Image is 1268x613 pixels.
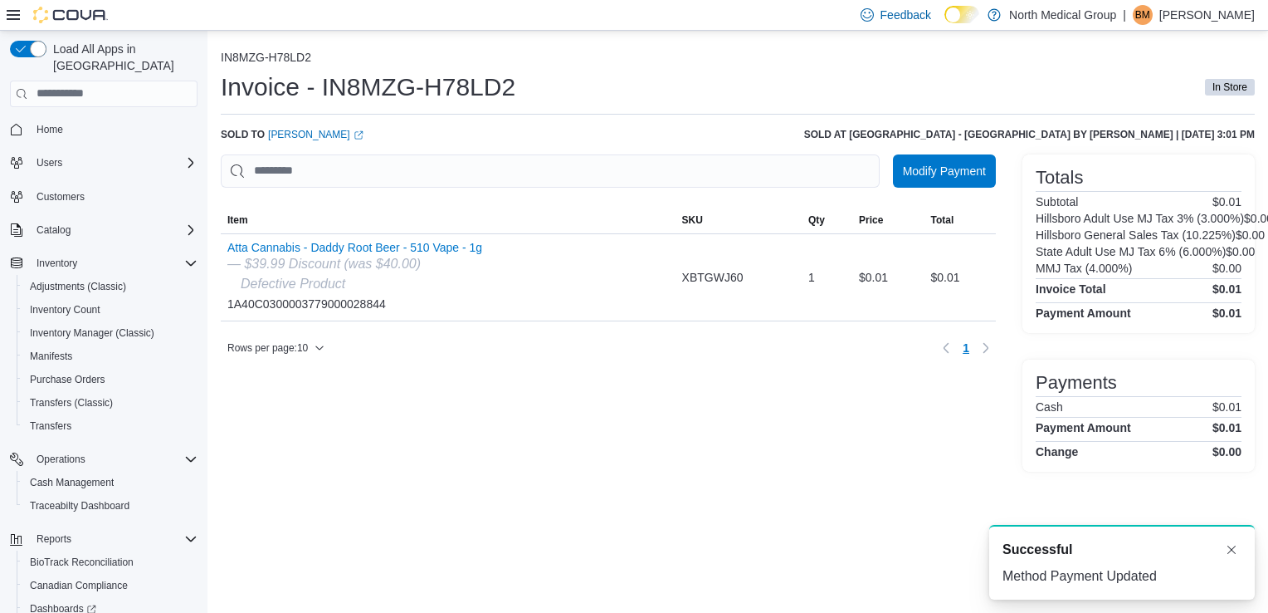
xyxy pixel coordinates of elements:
[227,341,308,355] span: Rows per page : 10
[17,345,204,368] button: Manifests
[23,552,140,572] a: BioTrack Reconciliation
[23,496,198,516] span: Traceabilty Dashboard
[23,277,133,297] a: Adjustments (Classic)
[37,532,71,546] span: Reports
[924,207,996,233] button: Total
[1036,168,1083,188] h3: Totals
[30,350,72,363] span: Manifests
[1036,373,1117,393] h3: Payments
[1212,195,1241,208] p: $0.01
[23,370,198,390] span: Purchase Orders
[1036,421,1131,434] h4: Payment Amount
[30,373,105,386] span: Purchase Orders
[23,323,161,343] a: Inventory Manager (Classic)
[944,6,979,23] input: Dark Mode
[23,393,198,413] span: Transfers (Classic)
[30,120,70,140] a: Home
[1002,566,1241,586] div: Method Payment Updated
[802,207,852,233] button: Qty
[221,128,363,141] div: Sold to
[37,190,85,204] span: Customers
[1009,5,1116,25] p: North Medical Group
[30,253,198,273] span: Inventory
[221,207,675,233] button: Item
[1159,5,1255,25] p: [PERSON_NAME]
[30,476,114,489] span: Cash Management
[17,494,204,517] button: Traceabilty Dashboard
[1212,445,1241,459] h4: $0.00
[30,499,129,512] span: Traceabilty Dashboard
[17,368,204,391] button: Purchase Orders
[1135,5,1150,25] span: BM
[17,321,204,345] button: Inventory Manager (Classic)
[1212,306,1241,320] h4: $0.01
[1133,5,1153,25] div: Brendan Mccutchen
[23,323,198,343] span: Inventory Manager (Classic)
[30,529,198,549] span: Reports
[17,391,204,414] button: Transfers (Classic)
[30,449,198,469] span: Operations
[37,257,77,270] span: Inventory
[221,51,1255,67] nav: An example of EuiBreadcrumbs
[852,261,924,294] div: $0.01
[903,163,986,179] span: Modify Payment
[936,335,996,361] nav: Pagination for table: MemoryTable from EuiInMemoryTable
[30,449,92,469] button: Operations
[1036,282,1106,296] h4: Invoice Total
[23,300,198,320] span: Inventory Count
[3,448,204,471] button: Operations
[924,261,996,294] div: $0.01
[23,277,198,297] span: Adjustments (Classic)
[1002,540,1241,560] div: Notification
[1205,79,1255,96] span: In Store
[23,576,134,596] a: Canadian Compliance
[1212,262,1241,275] p: $0.00
[682,267,744,287] span: XBTGWJ60
[17,275,204,298] button: Adjustments (Classic)
[23,576,198,596] span: Canadian Compliance
[30,220,77,240] button: Catalog
[30,153,69,173] button: Users
[227,241,482,314] div: 1A40C0300003779000028844
[268,128,363,141] a: [PERSON_NAME]External link
[17,414,204,438] button: Transfers
[1212,80,1247,95] span: In Store
[802,261,852,294] div: 1
[46,41,198,74] span: Load All Apps in [GEOGRAPHIC_DATA]
[3,218,204,242] button: Catalog
[30,556,134,569] span: BioTrack Reconciliation
[976,338,996,358] button: Next page
[23,416,198,436] span: Transfers
[37,123,63,136] span: Home
[804,128,1255,141] h6: Sold at [GEOGRAPHIC_DATA] - [GEOGRAPHIC_DATA] by [PERSON_NAME] | [DATE] 3:01 PM
[37,223,71,237] span: Catalog
[930,213,953,227] span: Total
[3,527,204,551] button: Reports
[30,153,198,173] span: Users
[30,396,113,409] span: Transfers (Classic)
[17,471,204,494] button: Cash Management
[893,154,996,188] button: Modify Payment
[852,207,924,233] button: Price
[1036,400,1063,414] h6: Cash
[30,253,84,273] button: Inventory
[1036,228,1236,242] h6: Hillsboro General Sales Tax (10.225%)
[1236,228,1265,242] p: $0.00
[227,254,482,274] div: — $39.99 Discount (was $40.00)
[936,338,956,358] button: Previous page
[30,419,71,433] span: Transfers
[30,119,198,140] span: Home
[30,186,198,207] span: Customers
[227,241,482,254] button: Atta Cannabis - Daddy Root Beer - 510 Vape - 1g
[1222,540,1241,560] button: Dismiss toast
[221,51,311,64] button: IN8MZG-H78LD2
[23,552,198,572] span: BioTrack Reconciliation
[354,130,363,140] svg: External link
[880,7,931,23] span: Feedback
[3,252,204,275] button: Inventory
[221,154,880,188] input: This is a search bar. As you type, the results lower in the page will automatically filter.
[1036,245,1226,258] h6: State Adult Use MJ Tax 6% (6.000%)
[37,453,85,466] span: Operations
[17,298,204,321] button: Inventory Count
